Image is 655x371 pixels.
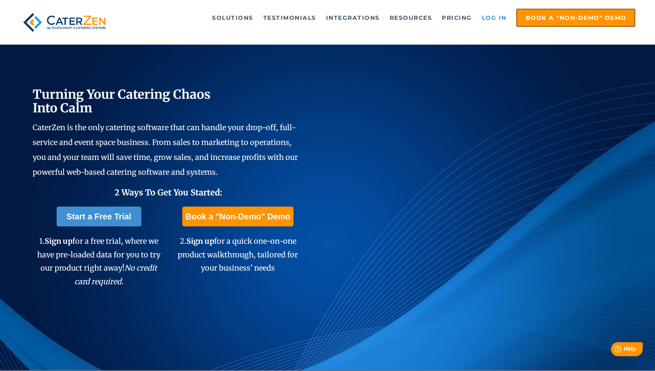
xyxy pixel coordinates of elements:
[74,263,157,286] em: No credit card required.
[385,10,436,26] a: Resources
[581,339,646,362] iframe: Help widget launcher
[186,236,214,246] span: Sign up
[125,9,635,27] div: Navigation Menu
[114,187,222,197] span: 2 Ways To Get You Started:
[516,9,635,27] a: Book a "Non-Demo" Demo
[178,236,298,273] span: 2. for a quick one-on-one product walkthrough, tailored for your business' needs
[322,10,383,26] a: Integrations
[37,236,160,286] span: 1. for a free trial, where we have pre-loaded data for you to try our product right away!
[259,10,320,26] a: Testimonials
[208,10,257,26] a: Solutions
[20,9,109,36] img: caterzen
[477,10,510,26] a: Log in
[182,207,293,226] a: Book a "Non-Demo" Demo
[33,86,211,116] span: Turning Your Catering Chaos Into Calm
[57,207,141,226] a: Start a Free Trial
[438,10,476,26] a: Pricing
[45,236,72,246] span: Sign up
[33,123,298,177] span: CaterZen is the only catering software that can handle your drop-off, full-service and event spac...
